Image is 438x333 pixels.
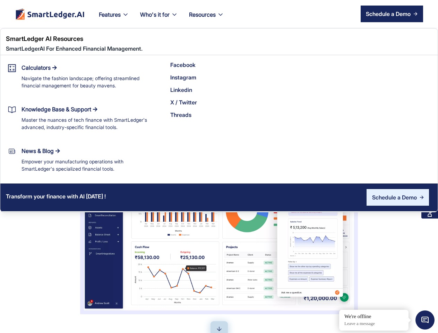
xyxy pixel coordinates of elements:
[344,313,403,320] div: We're offline
[163,84,245,96] a: Linkedin
[367,189,429,206] a: Schedule a Demo
[22,104,91,114] div: Knowledge Base & Support
[140,10,170,19] div: Who's it for
[6,44,438,55] div: SmartLedgerAI For Enhanced Financial Management.
[22,75,152,89] div: Navigate the fashion landscape; offering streamlined financial management for beauty mavens.
[413,12,418,16] img: arrow right icon
[163,59,245,71] a: Facebook
[15,8,85,20] a: home
[344,321,403,327] p: Leave a message
[163,96,245,109] a: X / Twitter
[420,195,424,199] img: Arrow Right Blue
[170,110,191,120] div: Threads
[170,85,192,95] div: Linkedin
[163,109,245,121] a: Threads
[415,310,435,330] span: Chat Widget
[366,10,411,18] div: Schedule a Demo
[163,71,245,84] a: Instagram
[22,146,54,156] div: News & Blog
[170,72,196,82] div: Instagram
[4,59,156,100] a: CalculatorsNavigate the fashion landscape; offering streamlined financial management for beauty m...
[0,186,111,209] div: Transform your finance with AI [DATE] !
[372,193,417,202] div: Schedule a Demo
[170,97,197,107] div: X / Twitter
[215,325,223,333] img: down-arrow
[189,10,216,19] div: Resources
[170,60,196,70] div: Facebook
[4,100,156,142] a: Knowledge Base & SupportMaster the nuances of tech finance with SmartLedger's advanced, industry-...
[135,10,183,28] div: Who's it for
[22,116,152,131] div: Master the nuances of tech finance with SmartLedger's advanced, industry-specific financial tools.
[183,10,230,28] div: Resources
[4,142,156,183] a: News & BlogEmpower your manufacturing operations with SmartLedger's specialized financial tools.
[93,10,135,28] div: Features
[22,63,51,72] div: Calculators
[22,158,152,172] div: Empower your manufacturing operations with SmartLedger's specialized financial tools.
[6,34,438,44] div: SmartLedger AI Resources
[99,10,121,19] div: Features
[15,8,85,20] img: footer logo
[361,6,423,22] a: Schedule a Demo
